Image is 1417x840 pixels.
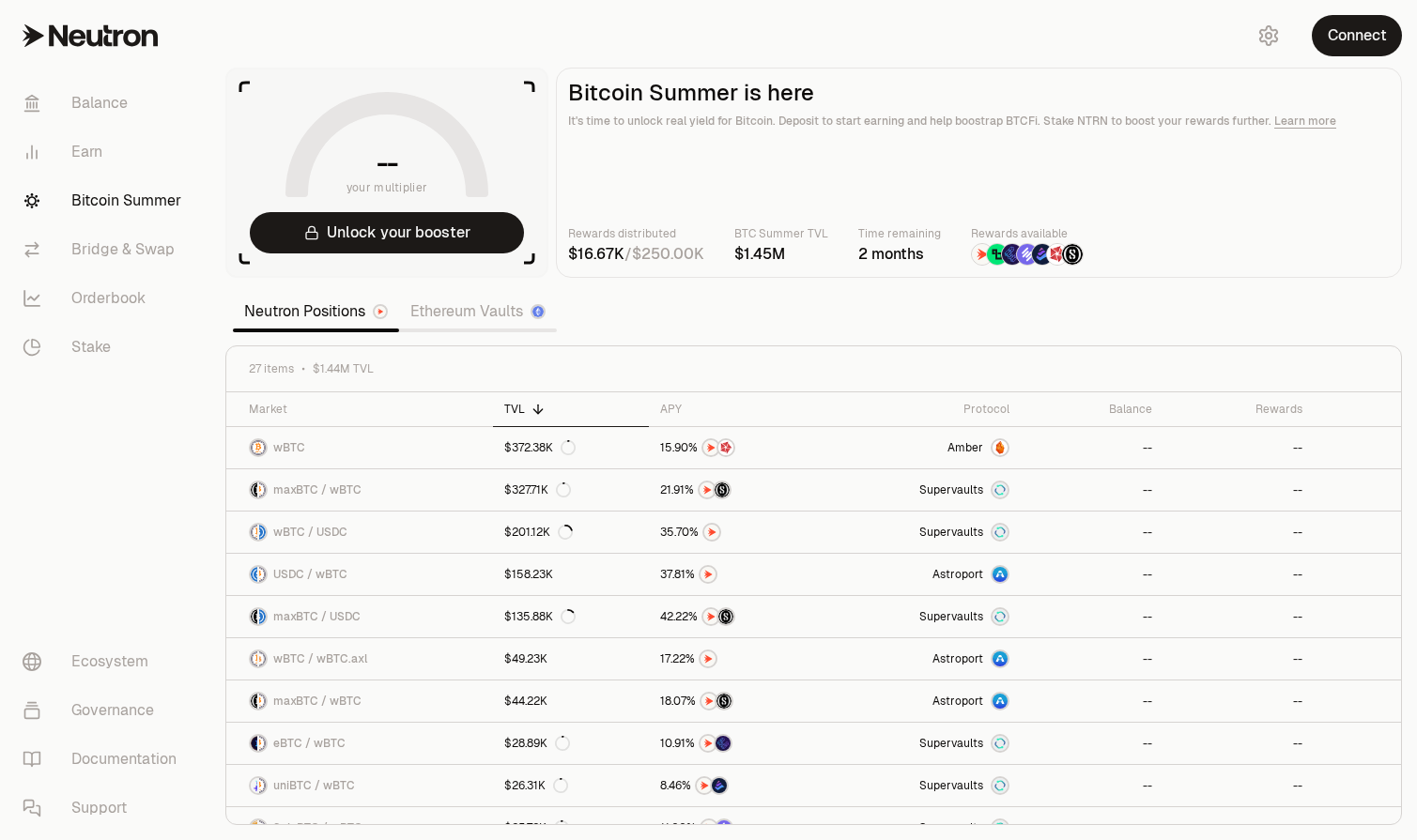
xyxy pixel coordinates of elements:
span: maxBTC / USDC [273,609,361,624]
span: maxBTC / wBTC [273,694,362,709]
div: $201.12K [504,525,573,540]
a: NTRNStructured Points [649,469,833,511]
img: Supervaults [993,609,1008,624]
a: NTRN [649,512,833,553]
img: Supervaults [993,736,1008,751]
a: -- [1021,638,1164,680]
img: Supervaults [993,525,1008,540]
h2: Bitcoin Summer is here [568,80,1390,106]
a: NTRNStructured Points [649,680,833,722]
img: NTRN [697,778,712,793]
button: NTRNStructured Points [660,481,822,499]
p: Rewards available [971,224,1084,243]
span: 27 items [249,361,294,376]
img: Amber [993,440,1008,455]
p: Time remaining [858,224,941,243]
a: -- [1021,554,1164,595]
a: -- [1163,596,1313,637]
span: SolvBTC / wBTC [273,820,362,835]
a: -- [1021,765,1164,806]
div: Balance [1032,402,1153,417]
a: -- [1163,765,1313,806]
img: maxBTC Logo [251,694,257,709]
span: $1.44M TVL [313,361,374,376]
button: NTRN [660,565,822,584]
a: -- [1021,512,1164,553]
img: NTRN [701,694,716,709]
img: USDC Logo [251,567,257,582]
img: wBTC Logo [251,651,257,666]
a: SupervaultsSupervaults [833,765,1020,806]
a: Astroport [833,554,1020,595]
a: -- [1021,427,1164,468]
a: $44.22K [493,680,649,722]
a: -- [1163,723,1313,764]
img: wBTC Logo [251,440,266,455]
a: NTRN [649,638,833,680]
img: Bedrock Diamonds [1032,244,1053,265]
img: wBTC Logo [259,482,266,497]
a: Learn more [1274,114,1336,129]
a: Astroport [833,680,1020,722]
a: -- [1163,427,1313,468]
a: -- [1163,554,1313,595]
button: Connect [1312,15,1402,56]
img: maxBTC Logo [251,609,257,624]
p: It's time to unlock real yield for Bitcoin. Deposit to start earning and help boostrap BTCFi. Sta... [568,112,1390,130]
a: $49.23K [493,638,649,680]
a: $372.38K [493,427,649,468]
img: wBTC Logo [259,820,266,835]
button: NTRNBedrock Diamonds [660,776,822,795]
div: $327.71K [504,482,571,497]
a: wBTC LogoUSDC LogowBTC / USDC [226,512,493,553]
p: Rewards distributed [568,224,704,243]
img: uniBTC Logo [251,778,257,793]
button: NTRN [660,649,822,668]
a: Ethereum Vaults [399,293,557,330]
a: Balance [8,79,203,128]
span: wBTC / USDC [273,525,347,540]
button: NTRN [660,523,822,542]
a: $201.12K [493,512,649,553]
div: $25.72K [504,820,569,835]
button: NTRNEtherFi Points [660,734,822,753]
div: $49.23K [504,651,547,666]
img: EtherFi Points [1002,244,1023,265]
span: maxBTC / wBTC [273,482,362,497]
span: Supervaults [919,778,983,793]
div: Protocol [844,402,1009,417]
img: wBTC Logo [259,736,266,751]
a: Astroport [833,638,1020,680]
button: Unlock your booster [250,212,524,253]
img: NTRN [703,609,718,624]
span: your multiplier [347,178,428,197]
div: $26.31K [504,778,568,793]
button: NTRNSolv Points [660,818,822,837]
div: $372.38K [504,440,576,455]
span: wBTC / wBTC.axl [273,651,367,666]
a: $327.71K [493,469,649,511]
img: Lombard Lux [987,244,1008,265]
img: NTRN [701,736,716,751]
a: Support [8,784,203,832]
button: NTRNStructured Points [660,607,822,626]
div: 2 months [858,243,941,266]
img: wBTC Logo [259,778,266,793]
h1: -- [377,148,398,178]
a: NTRNMars Fragments [649,427,833,468]
span: Supervaults [919,736,983,751]
span: Supervaults [919,525,983,540]
img: eBTC Logo [251,736,257,751]
a: NTRNStructured Points [649,596,833,637]
img: EtherFi Points [716,736,731,751]
span: Supervaults [919,609,983,624]
a: Stake [8,323,203,372]
span: Supervaults [919,482,983,497]
img: Supervaults [993,820,1008,835]
a: wBTC LogowBTC.axl LogowBTC / wBTC.axl [226,638,493,680]
img: NTRN [701,820,716,835]
div: Rewards [1175,402,1301,417]
a: Governance [8,686,203,735]
a: -- [1021,469,1164,511]
img: Solv Points [1017,244,1038,265]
